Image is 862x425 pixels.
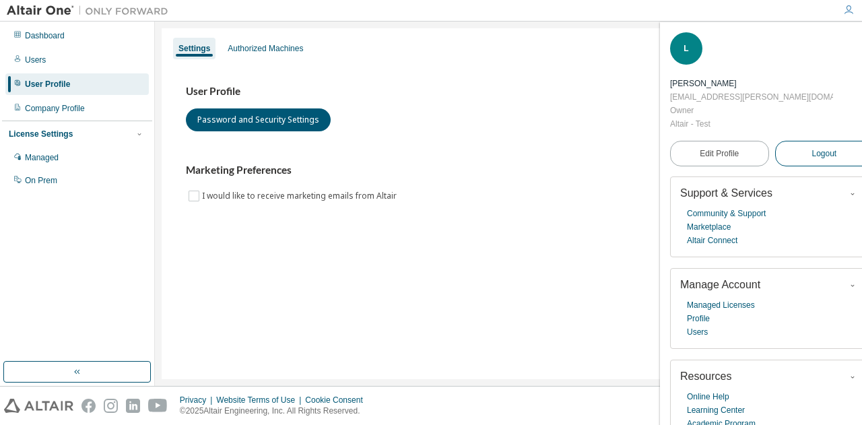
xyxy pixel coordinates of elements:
[680,279,760,290] span: Manage Account
[180,405,371,417] p: © 2025 Altair Engineering, Inc. All Rights Reserved.
[670,141,769,166] a: Edit Profile
[25,103,85,114] div: Company Profile
[684,44,688,53] span: L
[670,117,833,131] div: Altair - Test
[687,403,745,417] a: Learning Center
[104,399,118,413] img: instagram.svg
[687,312,710,325] a: Profile
[9,129,73,139] div: License Settings
[687,207,766,220] a: Community & Support
[687,325,708,339] a: Users
[25,152,59,163] div: Managed
[25,30,65,41] div: Dashboard
[25,55,46,65] div: Users
[186,85,831,98] h3: User Profile
[687,390,729,403] a: Online Help
[4,399,73,413] img: altair_logo.svg
[670,90,833,104] div: [EMAIL_ADDRESS][PERSON_NAME][DOMAIN_NAME]
[228,43,303,54] div: Authorized Machines
[305,395,370,405] div: Cookie Consent
[687,220,731,234] a: Marketplace
[680,187,772,199] span: Support & Services
[126,399,140,413] img: linkedin.svg
[687,234,737,247] a: Altair Connect
[687,298,755,312] a: Managed Licenses
[7,4,175,18] img: Altair One
[670,104,833,117] div: Owner
[180,395,216,405] div: Privacy
[81,399,96,413] img: facebook.svg
[148,399,168,413] img: youtube.svg
[202,188,399,204] label: I would like to receive marketing emails from Altair
[216,395,305,405] div: Website Terms of Use
[700,148,739,159] span: Edit Profile
[670,77,833,90] div: Liz Bleicher
[25,175,57,186] div: On Prem
[680,370,731,382] span: Resources
[25,79,70,90] div: User Profile
[811,147,836,160] span: Logout
[186,108,331,131] button: Password and Security Settings
[178,43,210,54] div: Settings
[186,164,831,177] h3: Marketing Preferences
